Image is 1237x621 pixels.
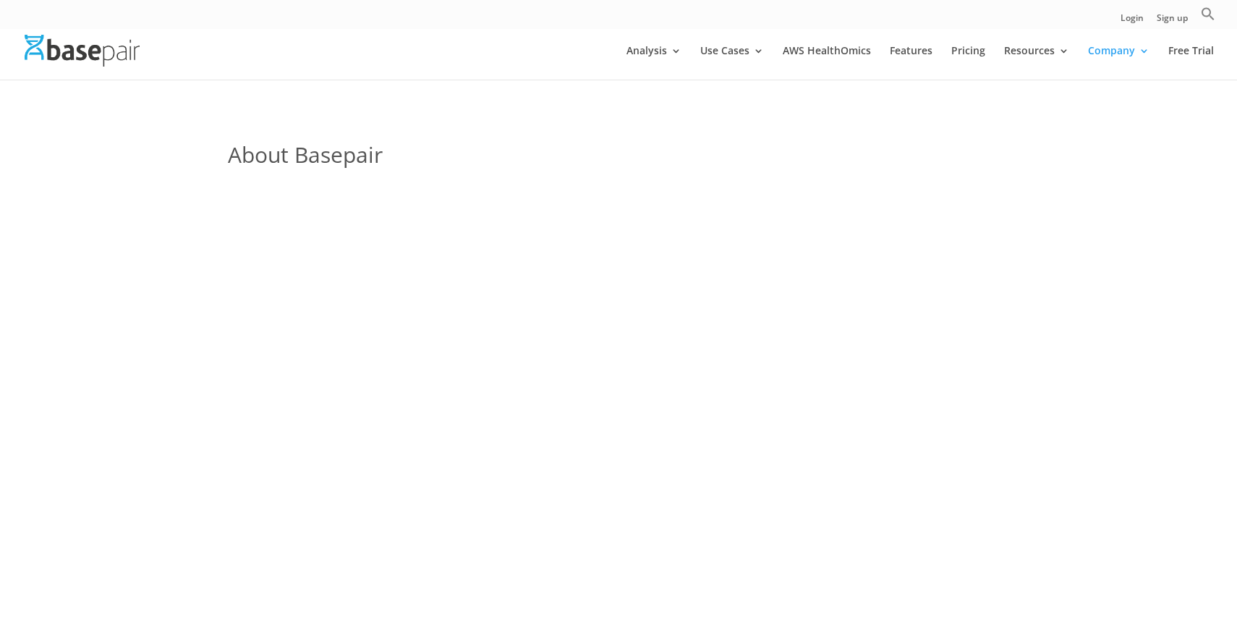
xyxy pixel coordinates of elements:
[783,46,871,80] a: AWS HealthOmics
[228,341,1009,423] span: Thanks to advances in NGS technology, genomic data is being generated on an unprecedented scale. ...
[700,46,764,80] a: Use Cases
[25,35,140,66] img: Basepair
[1004,46,1069,80] a: Resources
[1157,14,1188,29] a: Sign up
[1088,46,1149,80] a: Company
[951,46,985,80] a: Pricing
[1168,46,1214,80] a: Free Trial
[228,295,1009,340] p: Founded by Harvard School Medical School scientist, [PERSON_NAME], PhD, BasePair grew out of the ...
[890,46,932,80] a: Features
[228,139,1009,178] h1: About Basepair
[626,46,681,80] a: Analysis
[1201,7,1215,29] a: Search Icon Link
[1121,14,1144,29] a: Login
[228,533,1003,616] span: Whilst we are fully committed to executing on this vision, no one company can deliver on the prom...
[228,436,1009,532] p: What is needed is a software platform that democratizes not just access to, but analysis and inte...
[1201,7,1215,21] svg: Search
